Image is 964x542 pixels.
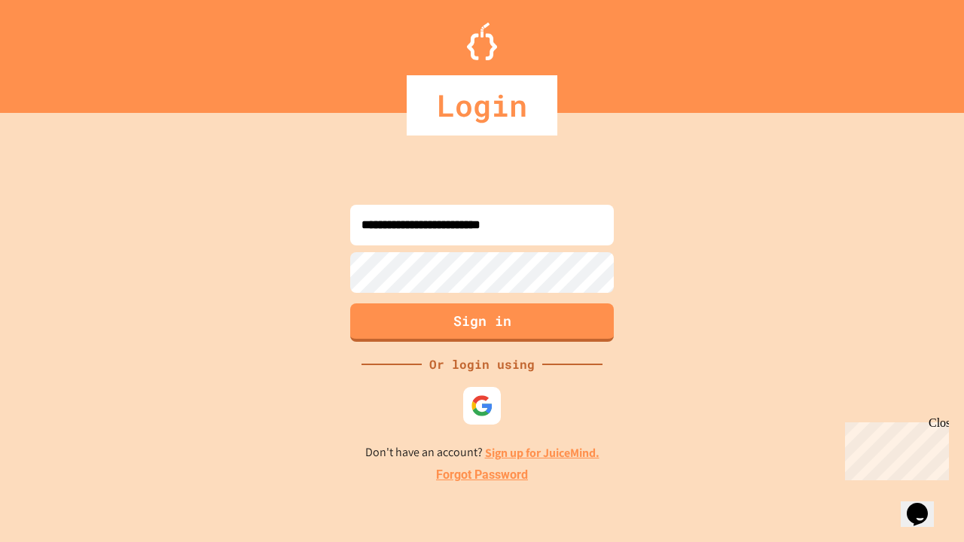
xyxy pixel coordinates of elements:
button: Sign in [350,303,614,342]
p: Don't have an account? [365,443,599,462]
iframe: chat widget [839,416,949,480]
a: Forgot Password [436,466,528,484]
img: Logo.svg [467,23,497,60]
div: Login [407,75,557,135]
div: Chat with us now!Close [6,6,104,96]
iframe: chat widget [901,482,949,527]
img: google-icon.svg [471,394,493,417]
div: Or login using [422,355,542,373]
a: Sign up for JuiceMind. [485,445,599,461]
